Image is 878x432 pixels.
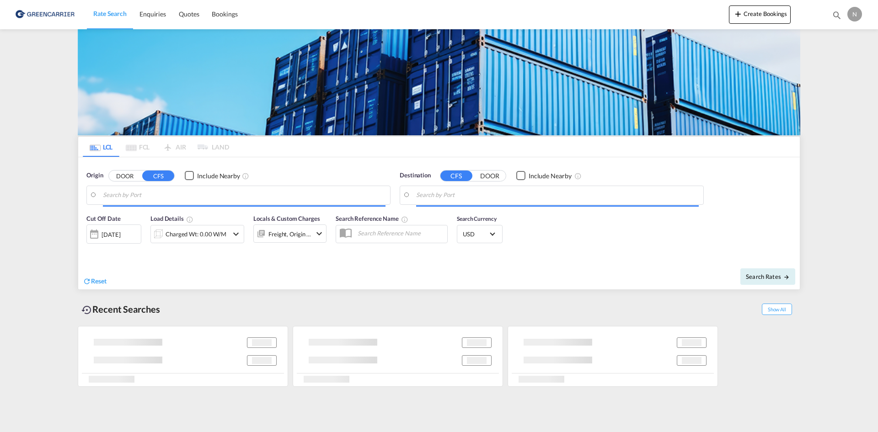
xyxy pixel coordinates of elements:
[86,171,103,180] span: Origin
[185,171,240,181] md-checkbox: Checkbox No Ink
[529,171,572,181] div: Include Nearby
[179,10,199,18] span: Quotes
[86,215,121,222] span: Cut Off Date
[729,5,791,24] button: icon-plus 400-fgCreate Bookings
[103,188,385,202] input: Search by Port
[401,216,408,223] md-icon: Your search will be saved by the below given name
[230,229,241,240] md-icon: icon-chevron-down
[91,277,107,285] span: Reset
[457,215,497,222] span: Search Currency
[197,171,240,181] div: Include Nearby
[14,4,75,25] img: b0b18ec08afe11efb1d4932555f5f09d.png
[78,299,164,320] div: Recent Searches
[416,188,699,202] input: Search by Port
[336,215,408,222] span: Search Reference Name
[78,157,800,289] div: Origin DOOR CFS Checkbox No InkUnchecked: Ignores neighbouring ports when fetching rates.Checked ...
[109,171,141,181] button: DOOR
[139,10,166,18] span: Enquiries
[186,216,193,223] md-icon: Chargeable Weight
[268,228,311,240] div: Freight Origin Destination
[93,10,127,17] span: Rate Search
[253,224,327,243] div: Freight Origin Destinationicon-chevron-down
[353,226,447,240] input: Search Reference Name
[253,215,320,222] span: Locals & Custom Charges
[574,172,582,180] md-icon: Unchecked: Ignores neighbouring ports when fetching rates.Checked : Includes neighbouring ports w...
[832,10,842,20] md-icon: icon-magnify
[86,224,141,244] div: [DATE]
[400,171,431,180] span: Destination
[78,29,800,135] img: GreenCarrierFCL_LCL.png
[462,227,498,240] md-select: Select Currency: $ USDUnited States Dollar
[463,230,488,238] span: USD
[832,10,842,24] div: icon-magnify
[847,7,862,21] div: N
[102,230,120,239] div: [DATE]
[83,277,107,287] div: icon-refreshReset
[440,171,472,181] button: CFS
[762,304,792,315] span: Show All
[740,268,795,285] button: Search Ratesicon-arrow-right
[733,8,744,19] md-icon: icon-plus 400-fg
[86,243,93,255] md-datepicker: Select
[150,215,193,222] span: Load Details
[83,137,119,157] md-tab-item: LCL
[212,10,237,18] span: Bookings
[783,274,790,280] md-icon: icon-arrow-right
[474,171,506,181] button: DOOR
[242,172,249,180] md-icon: Unchecked: Ignores neighbouring ports when fetching rates.Checked : Includes neighbouring ports w...
[81,304,92,315] md-icon: icon-backup-restore
[150,225,244,243] div: Charged Wt: 0.00 W/Micon-chevron-down
[83,277,91,285] md-icon: icon-refresh
[746,273,790,280] span: Search Rates
[314,228,325,239] md-icon: icon-chevron-down
[83,137,229,157] md-pagination-wrapper: Use the left and right arrow keys to navigate between tabs
[142,171,174,181] button: CFS
[166,228,226,240] div: Charged Wt: 0.00 W/M
[516,171,572,181] md-checkbox: Checkbox No Ink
